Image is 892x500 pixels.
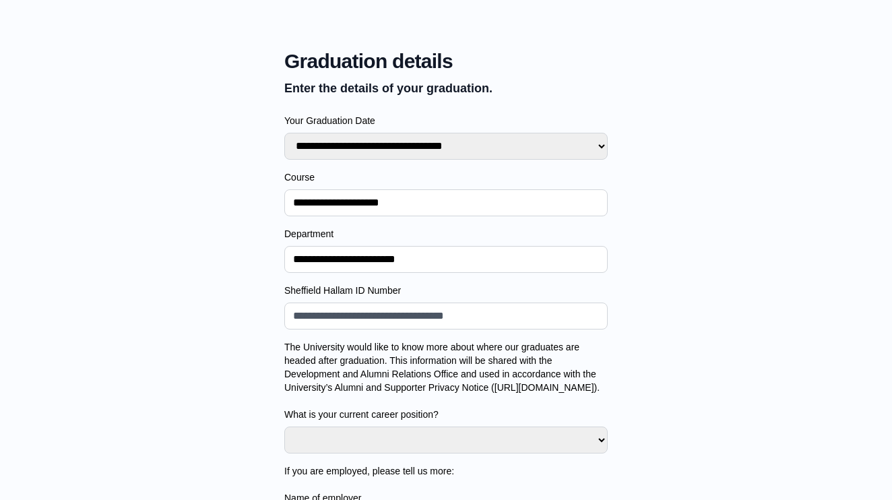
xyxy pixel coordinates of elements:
[284,170,608,184] label: Course
[284,340,608,421] label: The University would like to know more about where our graduates are headed after graduation. Thi...
[284,284,608,297] label: Sheffield Hallam ID Number
[284,79,608,98] p: Enter the details of your graduation.
[284,227,608,241] label: Department
[284,49,608,73] span: Graduation details
[284,114,608,127] label: Your Graduation Date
